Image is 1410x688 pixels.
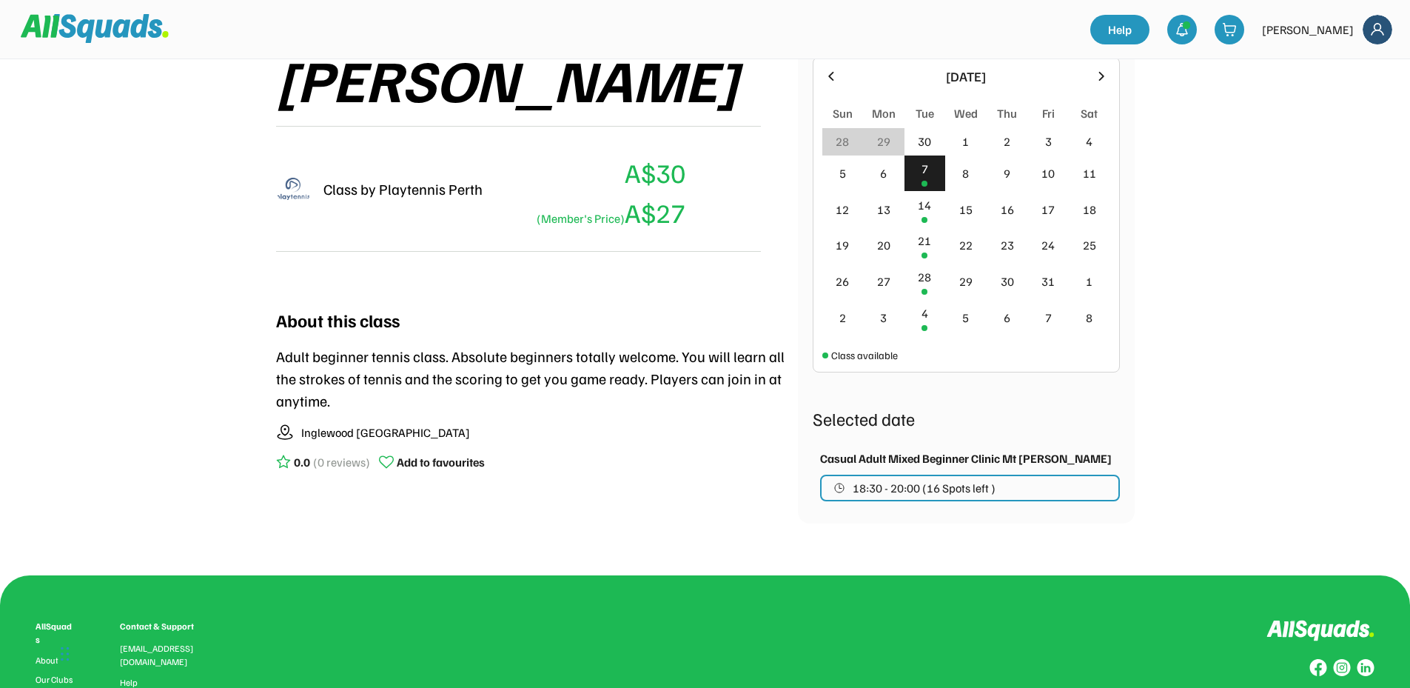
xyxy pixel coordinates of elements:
[918,232,931,250] div: 21
[1090,15,1149,44] a: Help
[1266,620,1374,641] img: Logo%20inverted.svg
[1004,133,1010,150] div: 2
[276,345,798,412] div: Adult beginner tennis class. Absolute beginners totally welcome. You will learn all the strokes o...
[1041,164,1055,182] div: 10
[537,211,625,226] font: (Member's Price)
[836,236,849,254] div: 19
[1041,236,1055,254] div: 24
[1004,164,1010,182] div: 9
[1309,659,1327,677] img: Group%20copy%208.svg
[1001,201,1014,218] div: 16
[1357,659,1374,677] img: Group%20copy%206.svg
[1333,659,1351,677] img: Group%20copy%207.svg
[820,475,1120,501] button: 18:30 - 20:00 (16 Spots left )
[918,196,931,214] div: 14
[962,133,969,150] div: 1
[916,104,934,122] div: Tue
[921,304,928,322] div: 4
[877,236,890,254] div: 20
[813,405,1120,432] div: Selected date
[921,160,928,178] div: 7
[1041,273,1055,290] div: 31
[836,133,849,150] div: 28
[877,201,890,218] div: 13
[959,201,973,218] div: 15
[877,273,890,290] div: 27
[313,453,370,471] div: (0 reviews)
[877,133,890,150] div: 29
[962,309,969,327] div: 5
[120,620,212,633] div: Contact & Support
[959,236,973,254] div: 22
[1083,164,1096,182] div: 11
[1045,133,1052,150] div: 3
[1004,309,1010,327] div: 6
[531,193,685,233] div: A$27
[1045,309,1052,327] div: 7
[1081,104,1098,122] div: Sat
[831,347,898,363] div: Class available
[847,67,1085,87] div: [DATE]
[836,201,849,218] div: 12
[880,164,887,182] div: 6
[397,453,485,471] div: Add to favourites
[625,153,685,193] div: A$30
[120,678,138,688] a: Help
[294,453,310,471] div: 0.0
[1041,201,1055,218] div: 17
[1083,201,1096,218] div: 18
[1086,309,1092,327] div: 8
[954,104,978,122] div: Wed
[853,482,996,494] span: 18:30 - 20:00 (16 Spots left )
[918,133,931,150] div: 30
[1042,104,1055,122] div: Fri
[880,309,887,327] div: 3
[959,273,973,290] div: 29
[872,104,896,122] div: Mon
[1086,133,1092,150] div: 4
[1363,15,1392,44] img: Frame%2018.svg
[918,268,931,286] div: 28
[1262,21,1354,39] div: [PERSON_NAME]
[1083,236,1096,254] div: 25
[1222,22,1237,37] img: shopping-cart-01%20%281%29.svg
[997,104,1017,122] div: Thu
[833,104,853,122] div: Sun
[962,164,969,182] div: 8
[276,307,400,333] div: About this class
[21,14,169,42] img: Squad%20Logo.svg
[120,642,212,669] div: [EMAIL_ADDRESS][DOMAIN_NAME]
[820,450,1112,467] div: Casual Adult Mixed Beginner Clinic Mt [PERSON_NAME]
[301,424,470,441] div: Inglewood [GEOGRAPHIC_DATA]
[323,178,483,200] div: Class by Playtennis Perth
[1001,236,1014,254] div: 23
[836,273,849,290] div: 26
[1175,22,1189,37] img: bell-03%20%281%29.svg
[839,309,846,327] div: 2
[839,164,846,182] div: 5
[1086,273,1092,290] div: 1
[1001,273,1014,290] div: 30
[276,171,312,207] img: playtennis%20blue%20logo%201.png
